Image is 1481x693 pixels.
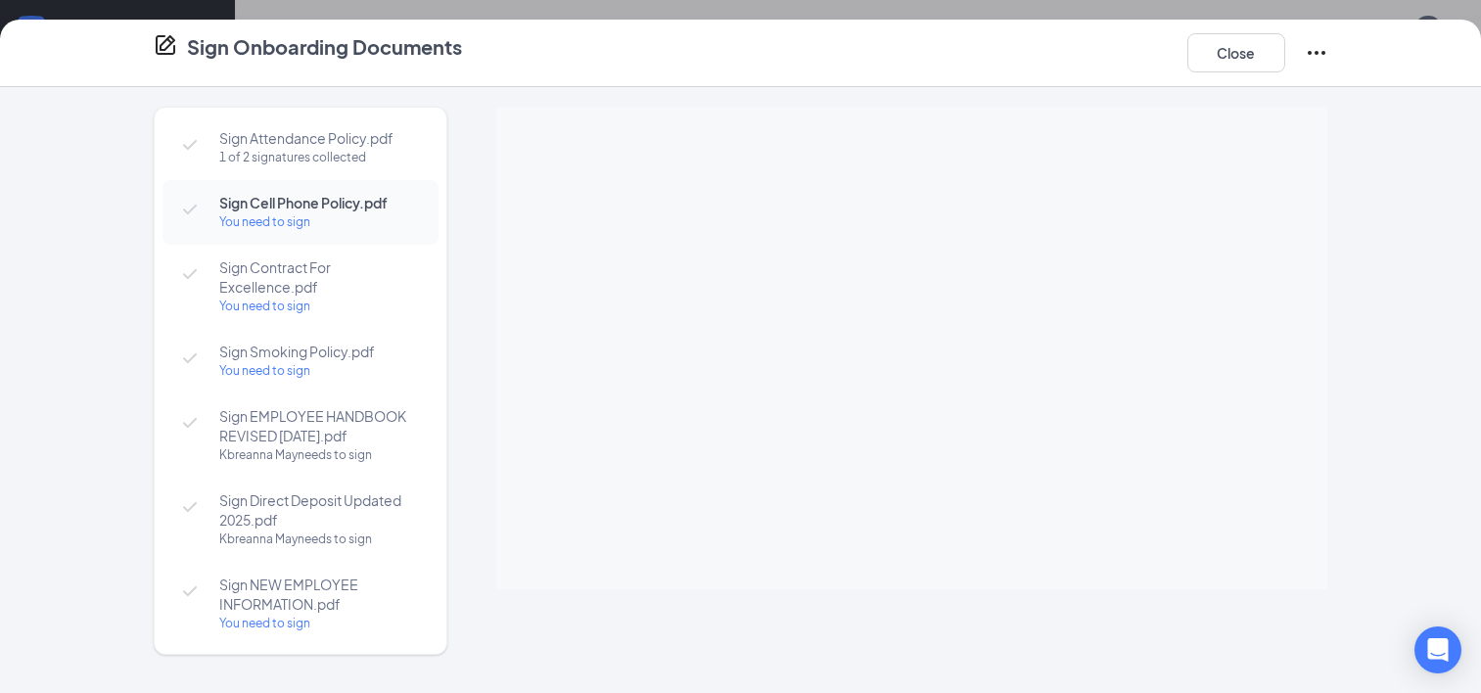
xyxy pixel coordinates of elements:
div: You need to sign [219,212,419,232]
span: Sign EMPLOYEE HANDBOOK REVISED [DATE].pdf [219,406,419,445]
div: You need to sign [219,361,419,381]
span: Sign Contract For Excellence.pdf [219,257,419,297]
span: Sign Direct Deposit Updated 2025.pdf [219,490,419,530]
button: Close [1187,33,1285,72]
svg: Checkmark [178,579,202,603]
svg: Checkmark [178,495,202,519]
svg: Checkmark [178,346,202,370]
div: 1 of 2 signatures collected [219,148,419,167]
div: Open Intercom Messenger [1414,626,1461,673]
svg: Checkmark [178,262,202,286]
h4: Sign Onboarding Documents [187,33,462,61]
svg: Checkmark [178,411,202,435]
div: Kbreanna May needs to sign [219,530,419,549]
svg: Ellipses [1305,41,1328,65]
svg: Checkmark [178,133,202,157]
svg: Checkmark [178,198,202,221]
span: Sign Attendance Policy.pdf [219,128,419,148]
span: Sign Smoking Policy.pdf [219,342,419,361]
div: You need to sign [219,297,419,316]
div: You need to sign [219,614,419,633]
span: Sign NEW EMPLOYEE INFORMATION.pdf [219,575,419,614]
div: Kbreanna May needs to sign [219,445,419,465]
span: Sign Cell Phone Policy.pdf [219,193,419,212]
svg: CompanyDocumentIcon [154,33,177,57]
